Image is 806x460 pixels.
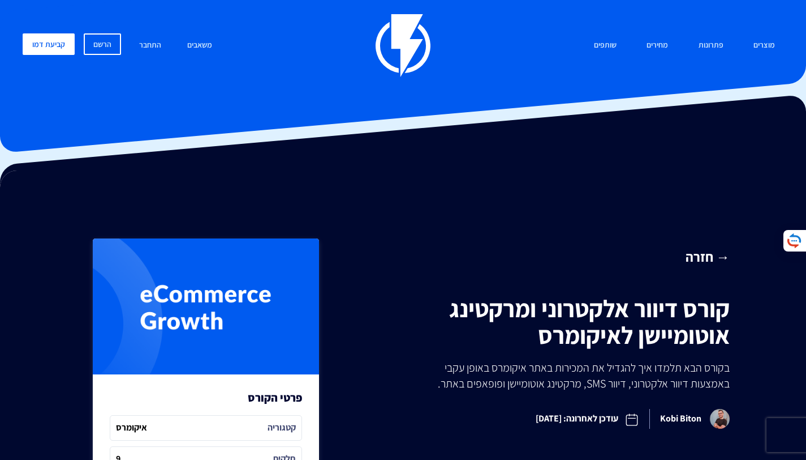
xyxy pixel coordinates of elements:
[356,295,730,348] h1: קורס דיוור אלקטרוני ומרקטינג אוטומיישן לאיקומרס
[268,421,296,435] i: קטגוריה
[248,391,302,404] h3: פרטי הקורס
[690,33,732,58] a: פתרונות
[430,360,730,391] p: בקורס הבא תלמדו איך להגדיל את המכירות באתר איקומרס באופן עקבי באמצעות דיוור אלקטרוני, דיוור SMS, ...
[23,33,75,55] a: קביעת דמו
[356,247,730,266] a: → חזרה
[525,403,649,435] span: עודכן לאחרונה: [DATE]
[179,33,221,58] a: משאבים
[585,33,625,58] a: שותפים
[131,33,170,58] a: התחבר
[116,421,147,435] i: איקומרס
[649,409,730,429] span: Kobi Biton
[84,33,121,55] a: הרשם
[745,33,783,58] a: מוצרים
[638,33,676,58] a: מחירים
